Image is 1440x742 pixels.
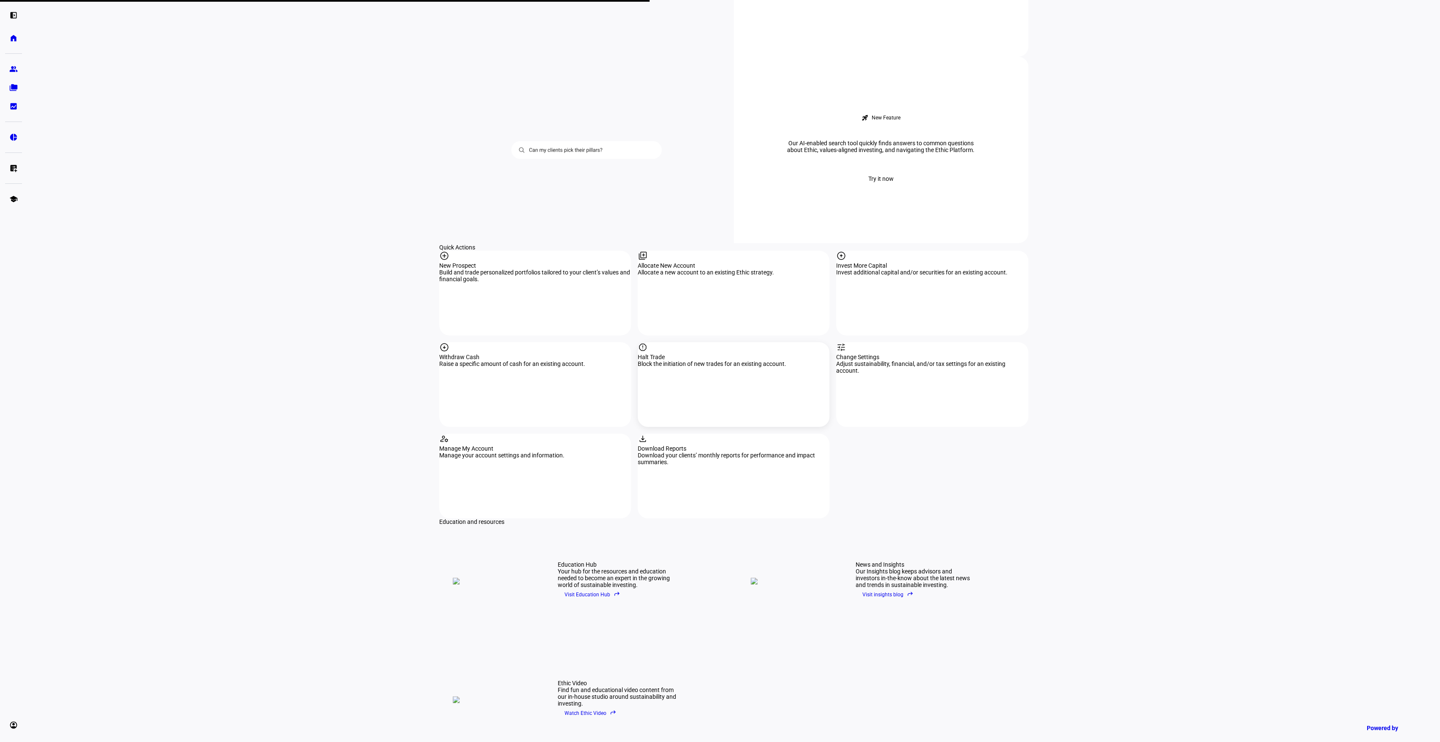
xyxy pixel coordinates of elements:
[868,170,894,187] span: Try it now
[558,707,676,720] a: Watch Ethic Videoreply
[610,709,617,716] eth-mat-symbol: reply
[564,707,617,720] span: Watch Ethic Video
[9,34,18,42] eth-mat-symbol: home
[439,452,631,459] div: Manage your account settings and information.
[872,114,900,121] div: New Feature
[439,244,1028,251] div: Quick Actions
[9,102,18,111] eth-mat-symbol: bid_landscape
[9,721,18,729] eth-mat-symbol: account_circle
[836,354,1028,360] div: Change Settings
[638,262,829,269] div: Allocate New Account
[638,269,829,276] div: Allocate a new account to an existing Ethic strategy.
[5,98,22,115] a: bid_landscape
[858,170,904,187] button: Try it now
[9,195,18,203] eth-mat-symbol: school
[638,445,829,452] div: Download Reports
[638,434,648,444] mat-icon: download
[9,65,18,73] eth-mat-symbol: group
[439,518,1028,525] div: Education and resources
[558,568,676,588] div: Your hub for the resources and education needed to become an expert in the growing world of susta...
[5,61,22,78] a: group
[558,707,623,720] button: Watch Ethic Videoreply
[558,588,627,601] button: Visit Education Hubreply
[558,588,676,601] a: Visit Education Hubreply
[856,588,920,601] button: Visit insights blogreply
[5,30,22,47] a: home
[439,434,449,444] mat-icon: manage_accounts
[9,164,18,172] eth-mat-symbol: list_alt_add
[558,687,676,707] div: Find fun and educational video content from our in-house studio around sustainability and investing.
[638,251,648,261] mat-icon: library_add
[638,342,648,352] mat-icon: report
[836,342,846,352] mat-icon: tune
[836,251,846,261] mat-icon: arrow_circle_up
[907,590,914,597] eth-mat-symbol: reply
[5,79,22,96] a: folder_copy
[856,588,974,601] a: Visit insights blogreply
[9,83,18,92] eth-mat-symbol: folder_copy
[439,360,631,367] div: Raise a specific amount of cash for an existing account.
[856,561,974,568] div: News and Insights
[453,578,537,584] img: education-hub.png
[5,129,22,146] a: pie_chart
[439,251,449,261] mat-icon: add_circle
[439,262,631,269] div: New Prospect
[856,568,974,588] div: Our Insights blog keeps advisors and investors in-the-know about the latest news and trends in su...
[1363,720,1427,736] a: Powered by
[862,114,868,121] mat-icon: rocket_launch
[638,452,829,465] div: Download your clients’ monthly reports for performance and impact summaries.
[614,590,620,597] eth-mat-symbol: reply
[558,561,676,568] div: Education Hub
[439,342,449,352] mat-icon: arrow_circle_down
[775,140,987,153] div: Our AI-enabled search tool quickly finds answers to common questions about Ethic, values-aligned ...
[564,588,620,601] span: Visit Education Hub
[836,360,1028,374] div: Adjust sustainability, financial, and/or tax settings for an existing account.
[439,269,631,282] div: Build and trade personalized portfolios tailored to your client’s values and financial goals.
[439,354,631,360] div: Withdraw Cash
[836,262,1028,269] div: Invest More Capital
[836,269,1028,276] div: Invest additional capital and/or securities for an existing account.
[862,588,914,601] span: Visit insights blog
[9,11,18,19] eth-mat-symbol: left_panel_open
[751,578,835,584] img: news.png
[638,354,829,360] div: Halt Trade
[439,445,631,452] div: Manage My Account
[9,133,18,141] eth-mat-symbol: pie_chart
[638,360,829,367] div: Block the initiation of new trades for an existing account.
[453,696,537,703] img: ethic-video.png
[558,680,676,687] div: Ethic Video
